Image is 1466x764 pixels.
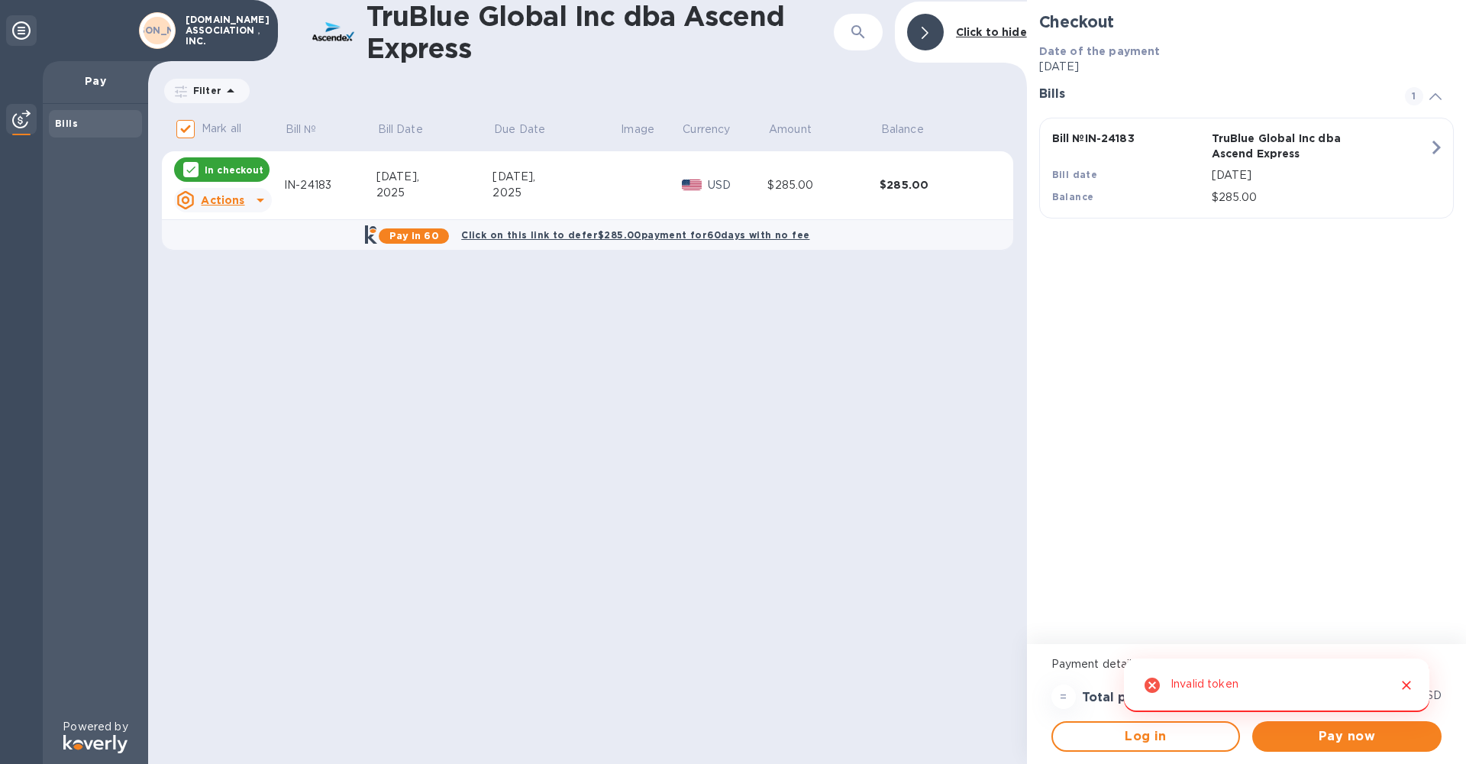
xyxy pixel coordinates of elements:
p: $285.00 [1212,189,1429,206]
div: $285.00 [767,177,880,193]
p: Balance [881,121,924,138]
p: Filter [187,84,221,97]
b: Pay in 60 [389,230,439,241]
p: Image [621,121,654,138]
span: Due Date [494,121,565,138]
p: Powered by [63,719,128,735]
p: Mark all [202,121,241,137]
p: Amount [769,121,812,138]
img: USD [682,180,702,190]
div: = [1051,685,1076,709]
b: Bill date [1052,169,1098,180]
b: [PERSON_NAME] [114,24,201,36]
p: [DATE] [1039,59,1454,75]
span: Bill № [286,121,337,138]
button: Log in [1051,721,1241,752]
p: Currency [683,121,730,138]
div: 2025 [492,185,619,201]
p: Due Date [494,121,545,138]
span: Amount [769,121,831,138]
b: Click on this link to defer $285.00 payment for 60 days with no fee [461,229,809,241]
p: [DATE] [1212,167,1429,183]
span: Bill Date [378,121,443,138]
p: Bill № [286,121,317,138]
div: 2025 [376,185,493,201]
button: Close [1397,675,1416,695]
div: [DATE], [376,169,493,185]
p: USD [708,177,767,193]
button: Pay now [1252,721,1442,752]
div: Invalid token [1171,671,1238,700]
p: [DOMAIN_NAME] ASSOCIATION，INC. [186,15,262,47]
b: Date of the payment [1039,45,1161,57]
p: Pay [55,73,136,89]
b: Click to hide [956,26,1027,38]
b: Bills [55,118,78,129]
button: Bill №IN-24183TruBlue Global Inc dba Ascend ExpressBill date[DATE]Balance$285.00 [1039,118,1454,219]
p: TruBlue Global Inc dba Ascend Express [1212,131,1365,161]
b: Balance [1052,191,1094,202]
span: Balance [881,121,944,138]
p: Bill № IN-24183 [1052,131,1206,146]
span: 1 [1405,87,1423,105]
div: $285.00 [880,177,992,193]
span: Pay now [1264,727,1429,746]
p: In checkout [205,163,263,176]
h3: Bills [1039,87,1387,102]
p: Bill Date [378,121,423,138]
p: USD [1419,688,1442,704]
img: Logo [63,735,128,753]
p: Payment details [1051,656,1442,672]
u: Actions [201,194,244,206]
span: Log in [1065,727,1227,746]
h3: Total paid by customer [1082,691,1229,705]
h2: Checkout [1039,12,1454,31]
div: IN-24183 [284,177,376,193]
div: [DATE], [492,169,619,185]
